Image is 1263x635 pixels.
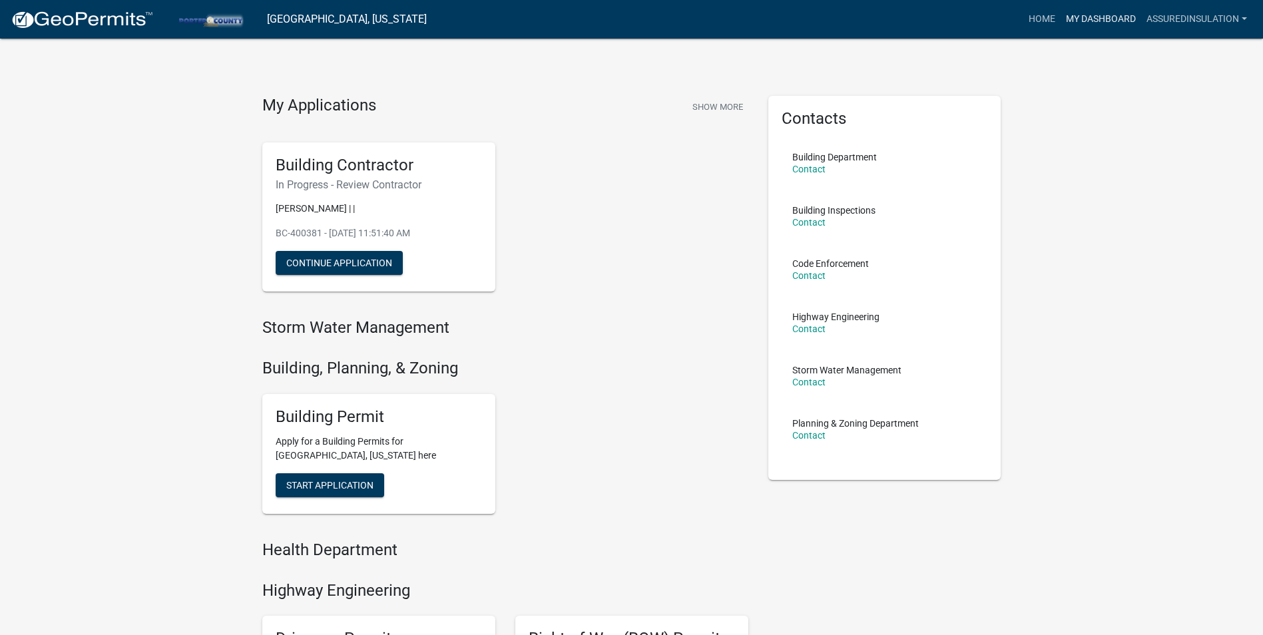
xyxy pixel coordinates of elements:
img: Porter County, Indiana [164,10,256,28]
a: [GEOGRAPHIC_DATA], [US_STATE] [267,8,427,31]
span: Start Application [286,479,374,490]
p: Building Inspections [792,206,876,215]
button: Start Application [276,473,384,497]
p: Code Enforcement [792,259,869,268]
h5: Building Contractor [276,156,482,175]
p: BC-400381 - [DATE] 11:51:40 AM [276,226,482,240]
p: [PERSON_NAME] | | [276,202,482,216]
h4: My Applications [262,96,376,116]
p: Planning & Zoning Department [792,419,919,428]
h4: Storm Water Management [262,318,748,337]
a: Contact [792,270,826,281]
p: Building Department [792,152,877,162]
a: Home [1023,7,1061,32]
a: Contact [792,217,826,228]
a: My Dashboard [1061,7,1141,32]
h5: Contacts [782,109,988,128]
h5: Building Permit [276,407,482,427]
p: Highway Engineering [792,312,880,321]
a: Contact [792,323,826,334]
h4: Health Department [262,540,748,560]
h4: Highway Engineering [262,581,748,600]
p: Apply for a Building Permits for [GEOGRAPHIC_DATA], [US_STATE] here [276,435,482,463]
a: Contact [792,377,826,387]
a: Contact [792,164,826,174]
h6: In Progress - Review Contractor [276,178,482,191]
p: Storm Water Management [792,365,901,375]
button: Show More [687,96,748,118]
a: AssuredInsulation [1141,7,1252,32]
button: Continue Application [276,251,403,275]
h4: Building, Planning, & Zoning [262,359,748,378]
a: Contact [792,430,826,441]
